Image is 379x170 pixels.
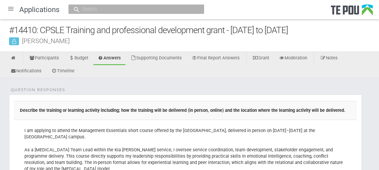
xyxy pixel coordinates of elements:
[25,52,64,65] a: Participants
[80,6,186,12] input: Search
[126,52,186,65] a: Supporting Documents
[11,87,65,93] span: Question Responses
[6,65,46,78] a: Notifications
[274,52,312,65] a: Moderation
[248,52,274,65] a: Grant
[47,65,79,78] a: Timeline
[9,38,379,44] div: [PERSON_NAME]
[9,24,379,37] div: #14410: CPSLE Training and professional development grant - [DATE] to [DATE]
[64,52,93,65] a: Budget
[316,52,342,65] a: Notes
[93,52,126,65] a: Answers
[20,108,345,113] b: Describe the training or learning activity including; how the training will be delivered (in pers...
[187,52,244,65] a: Final Report Answers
